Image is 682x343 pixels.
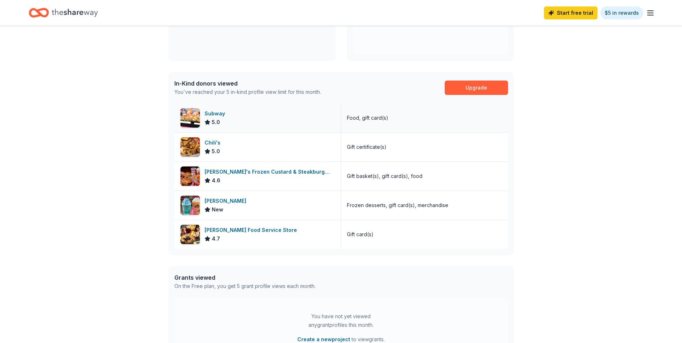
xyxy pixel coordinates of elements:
div: You've reached your 5 in-kind profile view limit for this month. [174,88,321,96]
span: 4.6 [212,176,220,185]
div: [PERSON_NAME] Food Service Store [205,226,300,234]
div: Chili's [205,138,223,147]
div: Gift certificate(s) [347,143,386,151]
div: Gift basket(s), gift card(s), food [347,172,422,180]
div: In-Kind donors viewed [174,79,321,88]
img: Image for Subway [180,108,200,128]
a: Upgrade [445,81,508,95]
div: Subway [205,109,228,118]
img: Image for Gordon Food Service Store [180,225,200,244]
div: [PERSON_NAME] [205,197,249,205]
img: Image for Bahama Buck's [180,196,200,215]
div: [PERSON_NAME]'s Frozen Custard & Steakburgers [205,168,335,176]
div: On the Free plan, you get 5 grant profile views each month. [174,282,316,291]
div: Gift card(s) [347,230,374,239]
div: Grants viewed [174,273,316,282]
div: Food, gift card(s) [347,114,388,122]
a: $5 in rewards [600,6,643,19]
span: 5.0 [212,147,220,156]
div: You have not yet viewed any grant profiles this month. [296,312,386,329]
img: Image for Freddy's Frozen Custard & Steakburgers [180,166,200,186]
img: Image for Chili's [180,137,200,157]
span: 4.7 [212,234,220,243]
div: Frozen desserts, gift card(s), merchandise [347,201,448,210]
a: Home [29,4,98,21]
a: Start free trial [544,6,598,19]
span: 5.0 [212,118,220,127]
span: New [212,205,223,214]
